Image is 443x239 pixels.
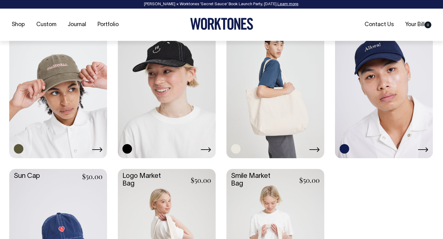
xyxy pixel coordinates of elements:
[277,2,298,6] a: Learn more
[34,20,59,30] a: Custom
[65,20,89,30] a: Journal
[6,2,437,6] div: [PERSON_NAME] × Worktones ‘Secret Sauce’ Book Launch Party, [DATE]. .
[9,20,27,30] a: Shop
[403,20,434,30] a: Your Bill0
[95,20,121,30] a: Portfolio
[362,20,396,30] a: Contact Us
[425,22,431,28] span: 0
